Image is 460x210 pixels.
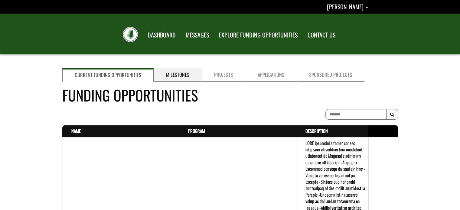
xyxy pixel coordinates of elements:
input: To search on partial text, use the asterisk (*) wildcard character. [325,109,387,120]
a: EXPLORE FUNDING OPPORTUNITIES [214,27,302,43]
img: FRIAA Submissions Portal [123,27,138,42]
a: Current Funding Opportunities [62,68,154,82]
a: Projects [202,68,245,82]
a: DASHBOARD [143,27,180,43]
a: Sponsored Projects [297,68,364,82]
nav: Main Navigation [142,26,340,43]
a: Applications [245,68,297,82]
button: Search Results [386,109,398,120]
a: Name [71,128,81,134]
a: Description [305,128,328,134]
a: Caroline Wagenaar [327,2,368,11]
a: Milestones [154,68,202,82]
a: MESSAGES [181,27,214,43]
a: Program [188,128,205,134]
a: CONTACT US [303,27,340,43]
span: [PERSON_NAME] [327,2,364,11]
h4: Funding Opportunities [62,84,398,106]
